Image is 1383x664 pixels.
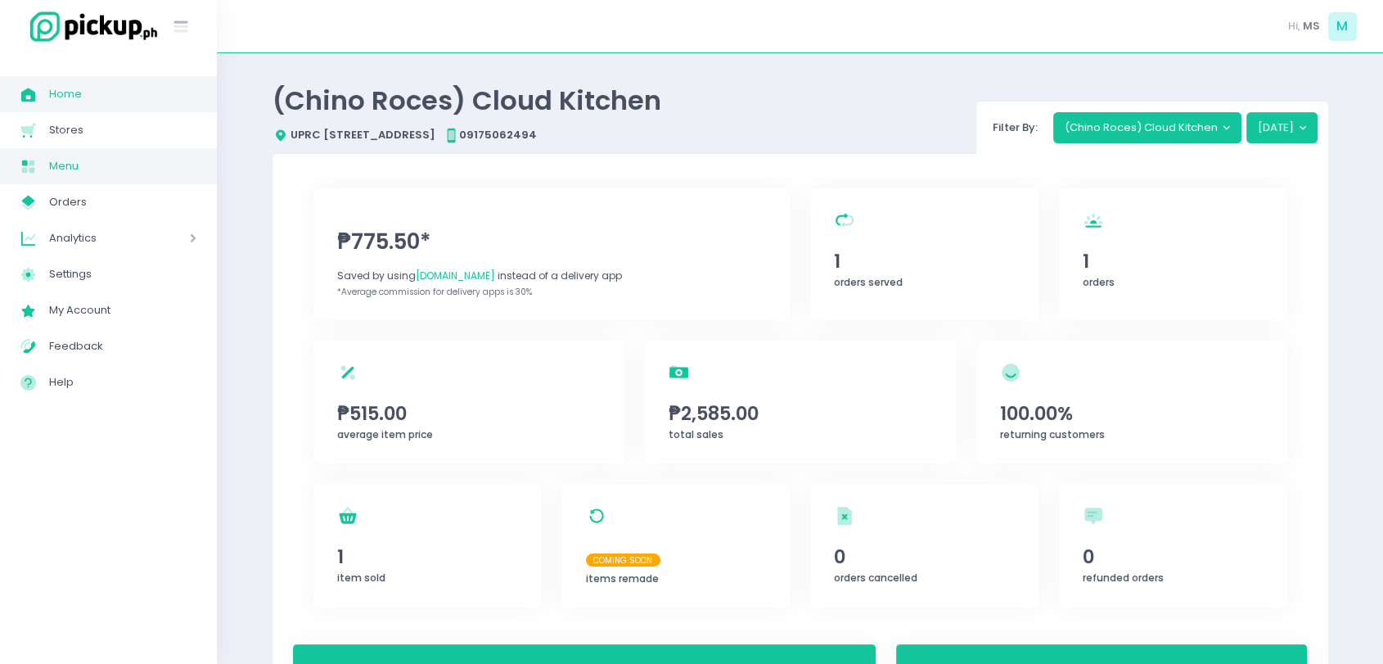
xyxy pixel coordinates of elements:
span: Feedback [49,336,196,357]
span: refunded orders [1083,571,1164,585]
span: orders served [834,275,903,289]
span: 1 [337,543,517,571]
span: Help [49,372,196,393]
div: UPRC [STREET_ADDRESS] 09175062494 [273,127,661,143]
span: My Account [49,300,196,321]
span: MS [1303,18,1320,34]
span: (Chino Roces) Cloud Kitchen [273,82,661,119]
img: logo [20,9,160,44]
a: ₱515.00average item price [313,341,624,463]
span: ₱2,585.00 [669,400,932,427]
span: M [1328,12,1357,41]
span: [DOMAIN_NAME] [416,269,495,282]
span: Menu [49,156,196,177]
span: Orders [49,192,196,213]
a: 100.00%returning customers [976,341,1287,463]
span: items remade [586,571,659,585]
span: Filter By: [987,120,1043,135]
a: 1orders [1059,188,1287,320]
a: 0orders cancelled [810,484,1038,608]
a: 1orders served [810,188,1038,320]
span: average item price [337,427,433,441]
span: Hi, [1288,18,1300,34]
span: 100.00% [1000,400,1264,427]
span: Analytics [49,228,143,249]
div: Saved by using instead of a delivery app [337,269,766,283]
span: ₱515.00 [337,400,601,427]
span: 1 [1083,247,1263,275]
span: orders cancelled [834,571,917,585]
span: Home [49,84,196,105]
span: *Average commission for delivery apps is 30% [337,286,532,298]
span: Stores [49,120,196,141]
a: ₱2,585.00total sales [645,341,956,463]
span: 0 [834,543,1014,571]
button: [DATE] [1246,112,1318,143]
a: 0refunded orders [1059,484,1287,608]
button: (Chino Roces) Cloud Kitchen [1053,112,1241,143]
span: returning customers [1000,427,1105,441]
span: Coming Soon [586,553,661,567]
span: 0 [1083,543,1263,571]
span: ₱775.50* [337,226,766,258]
span: total sales [669,427,723,441]
span: orders [1083,275,1115,289]
span: 1 [834,247,1014,275]
span: Settings [49,264,196,285]
span: item sold [337,571,385,585]
a: 1item sold [313,484,542,608]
